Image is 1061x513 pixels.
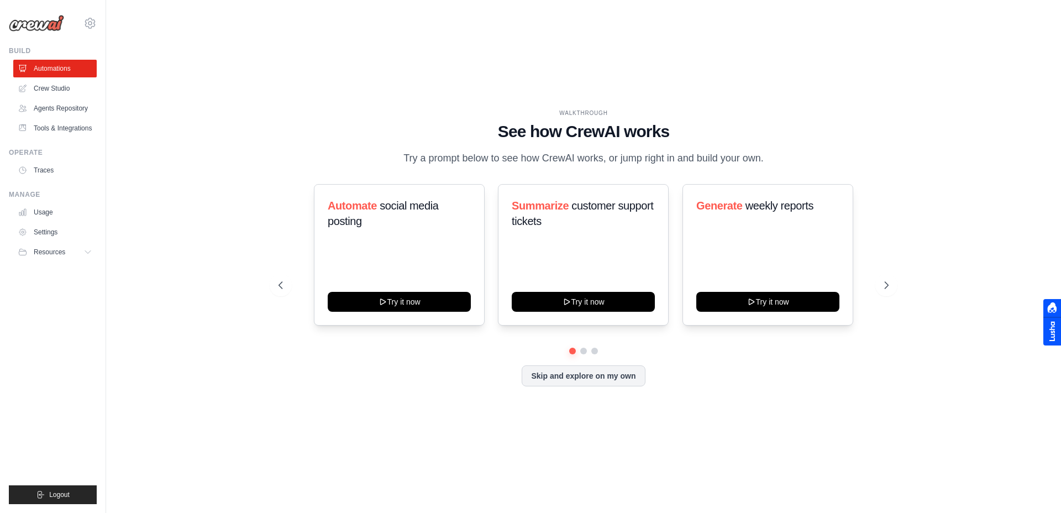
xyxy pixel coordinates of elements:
span: Summarize [512,200,569,212]
span: Resources [34,248,65,256]
span: weekly reports [745,200,813,212]
div: Manage [9,190,97,199]
p: Try a prompt below to see how CrewAI works, or jump right in and build your own. [398,150,769,166]
img: Logo [9,15,64,32]
button: Skip and explore on my own [522,365,645,386]
div: Operate [9,148,97,157]
div: WALKTHROUGH [279,109,889,117]
span: social media posting [328,200,439,227]
span: Automate [328,200,377,212]
button: Try it now [696,292,839,312]
a: Settings [13,223,97,241]
a: Traces [13,161,97,179]
span: Logout [49,490,70,499]
a: Crew Studio [13,80,97,97]
a: Agents Repository [13,100,97,117]
a: Automations [13,60,97,77]
a: Tools & Integrations [13,119,97,137]
div: Build [9,46,97,55]
button: Logout [9,485,97,504]
span: Generate [696,200,743,212]
button: Try it now [512,292,655,312]
span: customer support tickets [512,200,653,227]
button: Resources [13,243,97,261]
button: Try it now [328,292,471,312]
h1: See how CrewAI works [279,122,889,142]
a: Usage [13,203,97,221]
